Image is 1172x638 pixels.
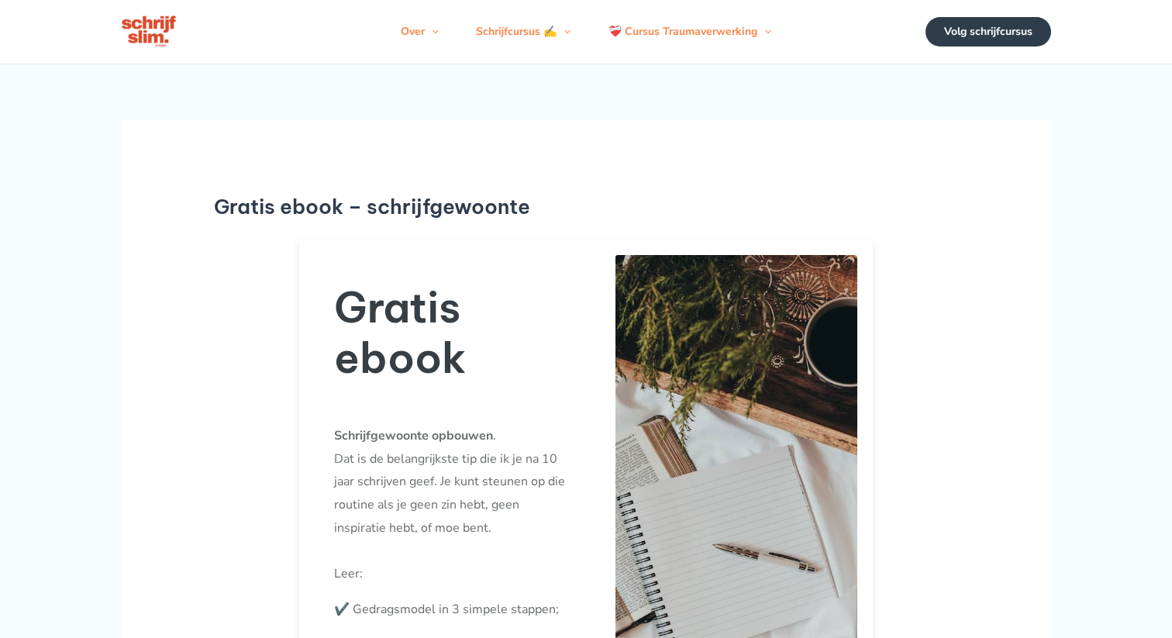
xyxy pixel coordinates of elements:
[334,427,493,444] strong: Schrijfgewoonte opbouwen
[457,9,589,55] a: Schrijfcursus ✍️Menu schakelen
[425,9,439,55] span: Menu schakelen
[382,9,790,55] nav: Navigatie op de site: Menu
[334,425,569,586] p: . Dat is de belangrijkste tip die ik je na 10 jaar schrijven geef. Je kunt steunen op die routine...
[334,282,569,383] h2: Gratis ebook
[557,9,570,55] span: Menu schakelen
[382,9,457,55] a: OverMenu schakelen
[590,9,790,55] a: ❤️‍🩹 Cursus TraumaverwerkingMenu schakelen
[121,14,178,50] img: schrijfcursus schrijfslim academy
[334,598,569,622] p: ✔️ Gedragsmodel in 3 simpele stappen;
[214,195,958,219] h1: Gratis ebook – schrijfgewoonte
[757,9,771,55] span: Menu schakelen
[926,17,1051,47] a: Volg schrijfcursus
